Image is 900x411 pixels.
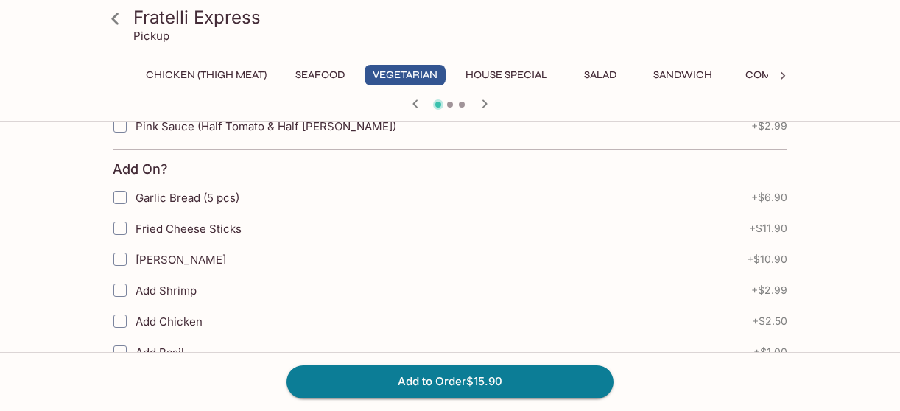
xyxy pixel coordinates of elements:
button: Add to Order$15.90 [286,365,614,398]
button: Salad [567,65,633,85]
span: Garlic Bread (5 pcs) [136,191,239,205]
button: Vegetarian [365,65,446,85]
button: House Special [457,65,555,85]
span: Pink Sauce (Half Tomato & Half [PERSON_NAME]) [136,119,396,133]
span: + $2.50 [752,315,787,327]
span: Add Basil [136,345,184,359]
span: Add Chicken [136,315,203,329]
button: Seafood [286,65,353,85]
p: Pickup [133,29,169,43]
span: + $10.90 [747,253,787,265]
h4: Add On? [113,161,168,178]
span: + $2.99 [751,120,787,132]
button: Combo [732,65,798,85]
button: Sandwich [645,65,720,85]
button: Chicken (Thigh Meat) [138,65,275,85]
span: + $2.99 [751,284,787,296]
span: + $6.90 [751,192,787,203]
span: + $1.00 [753,346,787,358]
span: + $11.90 [749,222,787,234]
span: [PERSON_NAME] [136,253,226,267]
h3: Fratelli Express [133,6,792,29]
span: Fried Cheese Sticks [136,222,242,236]
span: Add Shrimp [136,284,197,298]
